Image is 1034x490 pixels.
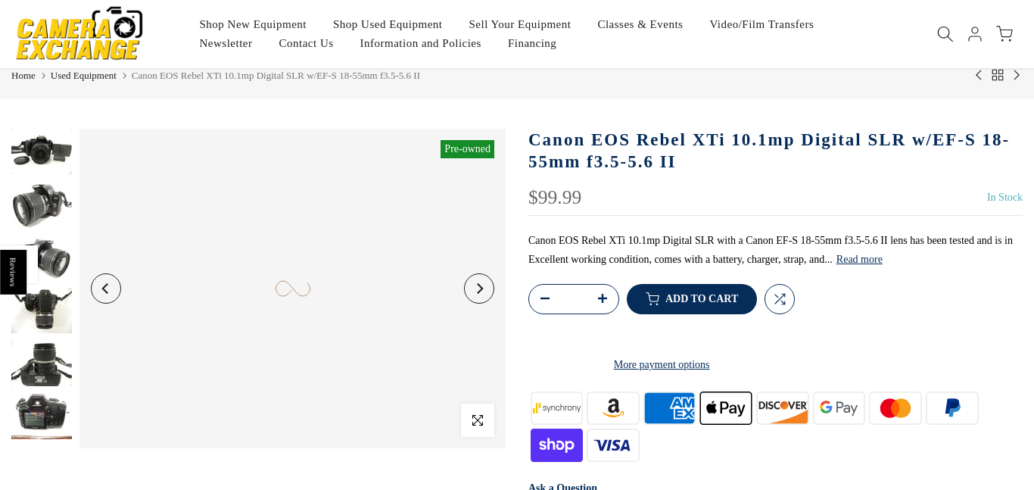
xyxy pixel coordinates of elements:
button: Read more [836,253,883,267]
button: Add to cart [627,284,757,314]
a: Newsletter [186,34,266,53]
img: apple pay [698,389,755,426]
button: Next [464,273,494,304]
a: Shop New Equipment [186,15,320,34]
img: discover [755,389,811,426]
h1: Canon EOS Rebel XTi 10.1mp Digital SLR w/EF-S 18-55mm f3.5-5.6 II [528,129,1023,173]
a: Classes & Events [584,15,696,34]
a: Financing [494,34,570,53]
a: Shop Used Equipment [320,15,456,34]
div: $99.99 [528,188,581,208]
img: shopify pay [528,426,585,463]
a: Contact Us [266,34,347,53]
a: Video/Film Transfers [696,15,827,34]
a: Sell Your Equipment [456,15,584,34]
button: Previous [91,273,121,304]
a: Home [11,68,36,83]
img: paypal [924,389,981,426]
a: Used Equipment [51,68,117,83]
img: american express [641,389,698,426]
img: synchrony [528,389,585,426]
p: Canon EOS Rebel XTi 10.1mp Digital SLR with a Canon EF-S 18-55mm f3.5-5.6 II lens has been tested... [528,231,1023,269]
img: amazon payments [585,389,642,426]
a: Information and Policies [347,34,494,53]
img: visa [585,426,642,463]
span: Canon EOS Rebel XTi 10.1mp Digital SLR w/EF-S 18-55mm f3.5-5.6 II [132,70,420,81]
span: In Stock [987,192,1023,203]
img: master [867,389,924,426]
span: Add to cart [665,294,738,304]
a: More payment options [528,355,795,374]
img: google pay [811,389,867,426]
